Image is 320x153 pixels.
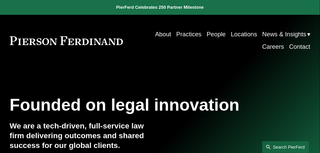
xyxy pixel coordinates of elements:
span: News & Insights [262,29,306,40]
a: People [207,28,226,41]
h1: Founded on legal innovation [10,95,261,115]
a: Search this site [262,141,309,153]
h4: We are a tech-driven, full-service law firm delivering outcomes and shared success for our global... [10,121,160,150]
a: Locations [231,28,257,41]
a: folder dropdown [262,28,310,41]
a: Careers [262,41,284,53]
a: Practices [176,28,202,41]
a: Contact [289,41,311,53]
a: About [155,28,171,41]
